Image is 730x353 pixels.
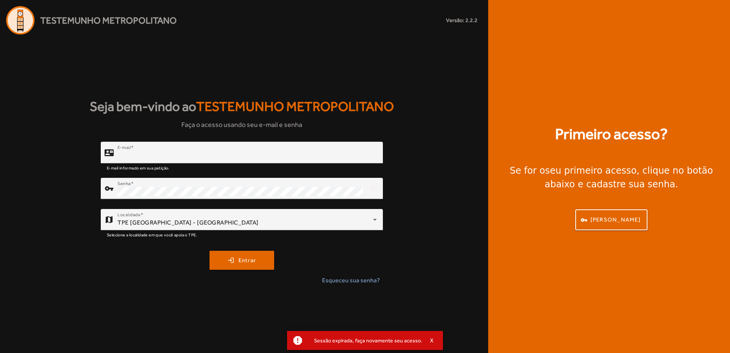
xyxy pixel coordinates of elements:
[117,145,131,150] mat-label: E-mail
[105,148,114,157] mat-icon: contact_mail
[238,256,256,265] span: Entrar
[292,335,303,346] mat-icon: report
[446,16,478,24] small: Versão: 2.2.2
[117,181,131,186] mat-label: Senha
[322,276,380,285] span: Esqueceu sua senha?
[555,123,668,146] strong: Primeiro acesso?
[590,215,641,224] span: [PERSON_NAME]
[40,14,177,27] span: Testemunho Metropolitano
[117,219,259,226] span: TPE [GEOGRAPHIC_DATA] - [GEOGRAPHIC_DATA]
[105,184,114,193] mat-icon: vpn_key
[181,119,302,130] span: Faça o acesso usando seu e-mail e senha
[497,164,725,191] div: Se for o , clique no botão abaixo e cadastre sua senha.
[196,99,394,114] span: Testemunho Metropolitano
[105,215,114,224] mat-icon: map
[308,335,422,346] div: Sessão expirada, faça novamente seu acesso.
[575,209,647,230] button: [PERSON_NAME]
[107,230,197,239] mat-hint: Selecione a localidade em que você apoia o TPE.
[6,6,35,35] img: Logo Agenda
[365,179,383,198] mat-icon: visibility_off
[90,97,394,117] strong: Seja bem-vindo ao
[545,165,637,176] strong: seu primeiro acesso
[209,251,274,270] button: Entrar
[117,212,141,217] mat-label: Localidade
[422,337,441,344] button: X
[107,163,170,172] mat-hint: E-mail informado em sua petição.
[430,337,434,344] span: X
